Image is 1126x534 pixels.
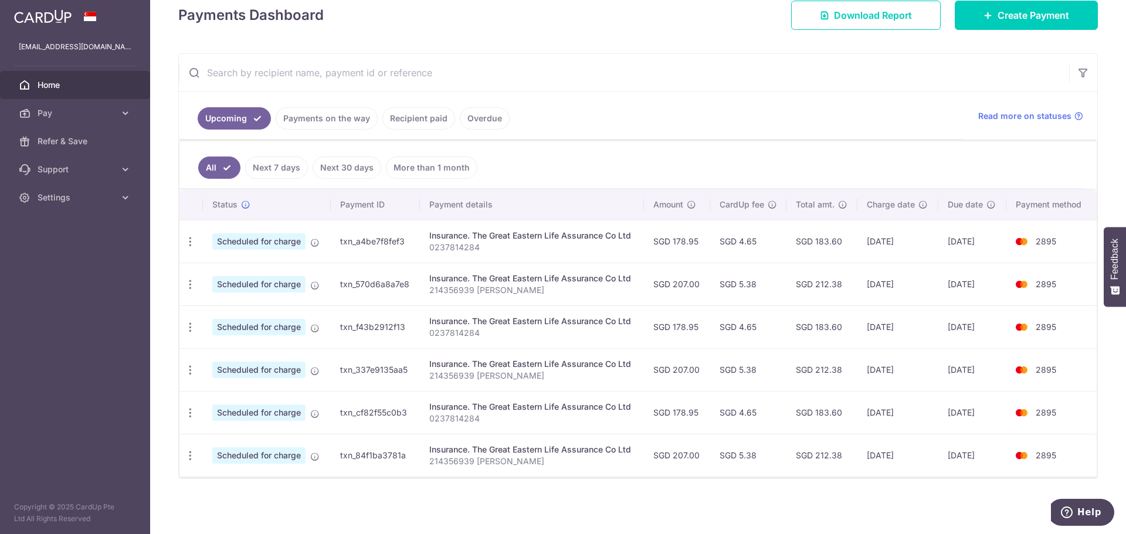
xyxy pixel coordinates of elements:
[1010,406,1033,420] img: Bank Card
[313,157,381,179] a: Next 30 days
[212,319,306,335] span: Scheduled for charge
[429,327,634,339] p: 0237814284
[212,199,238,210] span: Status
[198,157,240,179] a: All
[38,164,115,175] span: Support
[955,1,1098,30] a: Create Payment
[1110,239,1120,280] span: Feedback
[786,348,858,391] td: SGD 212.38
[212,233,306,250] span: Scheduled for charge
[786,220,858,263] td: SGD 183.60
[38,79,115,91] span: Home
[857,220,938,263] td: [DATE]
[1036,279,1056,289] span: 2895
[1036,407,1056,417] span: 2895
[720,199,764,210] span: CardUp fee
[644,305,710,348] td: SGD 178.95
[331,434,420,477] td: txn_84f1ba3781a
[938,391,1006,434] td: [DATE]
[710,348,786,391] td: SGD 5.38
[857,263,938,305] td: [DATE]
[331,263,420,305] td: txn_570d6a8a7e8
[331,220,420,263] td: txn_a4be7f8fef3
[1010,320,1033,334] img: Bank Card
[786,391,858,434] td: SGD 183.60
[1010,448,1033,462] img: Bank Card
[796,199,835,210] span: Total amt.
[331,348,420,391] td: txn_337e9135aa5
[429,284,634,296] p: 214356939 [PERSON_NAME]
[38,135,115,147] span: Refer & Save
[978,110,1071,122] span: Read more on statuses
[857,348,938,391] td: [DATE]
[1036,450,1056,460] span: 2895
[1036,365,1056,375] span: 2895
[710,220,786,263] td: SGD 4.65
[644,348,710,391] td: SGD 207.00
[429,358,634,370] div: Insurance. The Great Eastern Life Assurance Co Ltd
[1006,189,1097,220] th: Payment method
[178,5,324,26] h4: Payments Dashboard
[460,107,510,130] a: Overdue
[644,391,710,434] td: SGD 178.95
[1104,227,1126,307] button: Feedback - Show survey
[834,8,912,22] span: Download Report
[429,242,634,253] p: 0237814284
[198,107,271,130] a: Upcoming
[429,455,634,467] p: 214356939 [PERSON_NAME]
[867,199,915,210] span: Charge date
[429,401,634,413] div: Insurance. The Great Eastern Life Assurance Co Ltd
[1010,234,1033,249] img: Bank Card
[429,370,634,382] p: 214356939 [PERSON_NAME]
[276,107,378,130] a: Payments on the way
[212,276,306,292] span: Scheduled for charge
[786,305,858,348] td: SGD 183.60
[978,110,1083,122] a: Read more on statuses
[1010,277,1033,291] img: Bank Card
[212,404,306,421] span: Scheduled for charge
[710,434,786,477] td: SGD 5.38
[1051,499,1114,528] iframe: Opens a widget where you can find more information
[644,220,710,263] td: SGD 178.95
[14,9,72,23] img: CardUp
[938,434,1006,477] td: [DATE]
[331,189,420,220] th: Payment ID
[710,263,786,305] td: SGD 5.38
[420,189,643,220] th: Payment details
[331,305,420,348] td: txn_f43b2912f13
[429,444,634,455] div: Insurance. The Great Eastern Life Assurance Co Ltd
[19,41,131,53] p: [EMAIL_ADDRESS][DOMAIN_NAME]
[245,157,308,179] a: Next 7 days
[1010,363,1033,377] img: Bank Card
[429,315,634,327] div: Insurance. The Great Eastern Life Assurance Co Ltd
[38,107,115,119] span: Pay
[429,413,634,424] p: 0237814284
[1036,236,1056,246] span: 2895
[386,157,477,179] a: More than 1 month
[644,434,710,477] td: SGD 207.00
[331,391,420,434] td: txn_cf82f55c0b3
[710,305,786,348] td: SGD 4.65
[653,199,683,210] span: Amount
[938,220,1006,263] td: [DATE]
[857,391,938,434] td: [DATE]
[38,192,115,203] span: Settings
[212,362,306,378] span: Scheduled for charge
[938,305,1006,348] td: [DATE]
[857,434,938,477] td: [DATE]
[938,348,1006,391] td: [DATE]
[948,199,983,210] span: Due date
[786,434,858,477] td: SGD 212.38
[429,273,634,284] div: Insurance. The Great Eastern Life Assurance Co Ltd
[791,1,941,30] a: Download Report
[179,54,1069,91] input: Search by recipient name, payment id or reference
[857,305,938,348] td: [DATE]
[1036,322,1056,332] span: 2895
[212,447,306,464] span: Scheduled for charge
[644,263,710,305] td: SGD 207.00
[710,391,786,434] td: SGD 4.65
[382,107,455,130] a: Recipient paid
[938,263,1006,305] td: [DATE]
[429,230,634,242] div: Insurance. The Great Eastern Life Assurance Co Ltd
